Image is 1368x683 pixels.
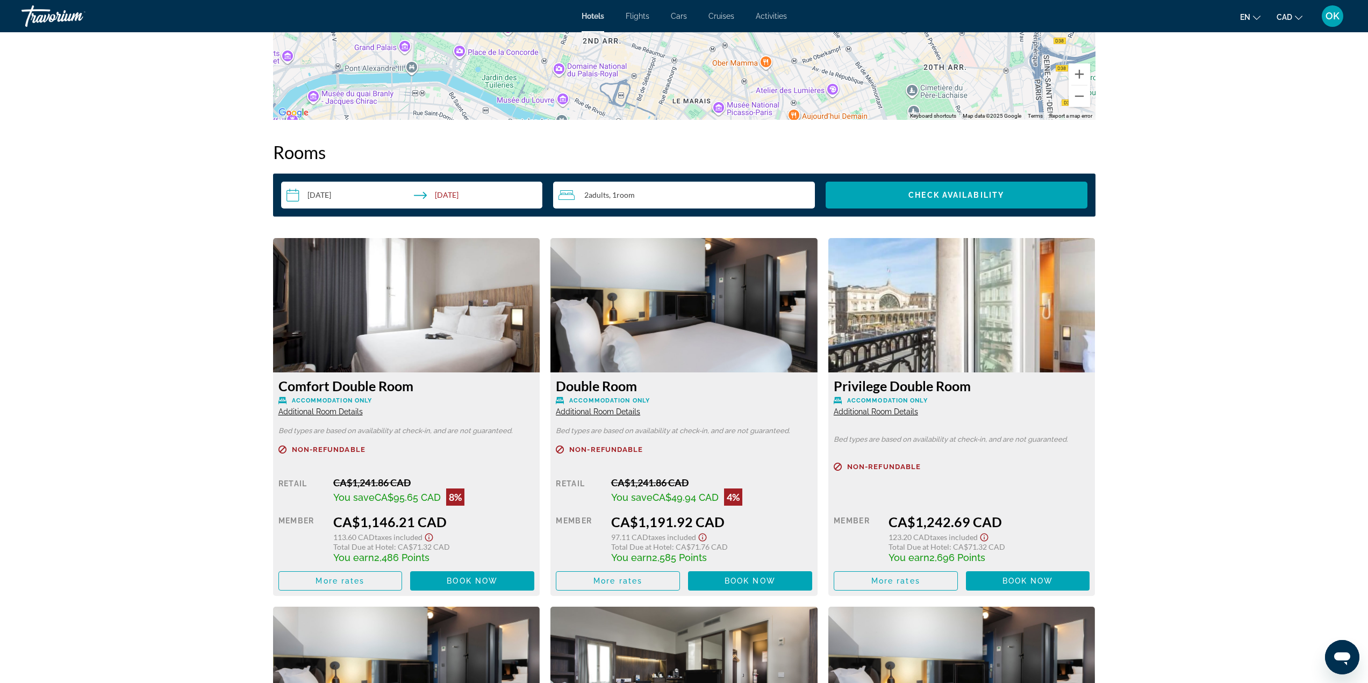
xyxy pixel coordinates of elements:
span: Book now [725,577,776,585]
span: Room [617,190,635,199]
span: 2,696 Points [929,552,985,563]
button: Check Availability [826,182,1087,209]
div: CA$1,146.21 CAD [333,514,534,530]
span: en [1240,13,1250,21]
img: b1c8340c-a056-4a92-b927-91fe0e17b973.jpeg [550,238,818,372]
span: Accommodation Only [292,397,373,404]
span: Check Availability [908,191,1004,199]
button: Show Taxes and Fees disclaimer [422,530,435,542]
span: Map data ©2025 Google [963,113,1021,119]
span: Non-refundable [292,446,366,453]
span: Additional Room Details [834,407,918,416]
span: OK [1326,11,1340,21]
button: More rates [834,571,958,591]
span: You save [611,492,653,503]
img: d247138b-5395-462f-b7a6-309d31c6d00d.jpeg [828,238,1095,372]
span: Total Due at Hotel [611,542,672,551]
span: You save [333,492,375,503]
h3: Privilege Double Room [834,378,1090,394]
span: Taxes included [930,533,978,542]
span: More rates [316,577,364,585]
div: CA$1,241.86 CAD [611,477,812,488]
h3: Double Room [556,378,812,394]
button: Travelers: 2 adults, 0 children [553,182,815,209]
span: CA$49.94 CAD [653,492,719,503]
span: Total Due at Hotel [889,542,949,551]
a: Cruises [708,12,734,20]
button: Book now [688,571,812,591]
button: User Menu [1319,5,1346,27]
span: More rates [593,577,642,585]
div: Retail [278,477,325,506]
span: 2,585 Points [652,552,707,563]
div: Member [834,514,880,563]
a: Cars [671,12,687,20]
button: Change currency [1277,9,1302,25]
span: 113.60 CAD [333,533,375,542]
div: : CA$71.76 CAD [611,542,812,551]
span: Taxes included [375,533,422,542]
span: , 1 [609,191,635,199]
div: Member [278,514,325,563]
span: 2,486 Points [374,552,429,563]
button: Change language [1240,9,1260,25]
p: Bed types are based on availability at check-in, and are not guaranteed. [834,436,1090,443]
button: More rates [556,571,680,591]
div: CA$1,191.92 CAD [611,514,812,530]
span: You earn [333,552,374,563]
div: Retail [556,477,603,506]
button: Show Taxes and Fees disclaimer [978,530,991,542]
a: Open this area in Google Maps (opens a new window) [276,106,311,120]
span: Non-refundable [847,463,921,470]
span: 2 [584,191,609,199]
span: 97.11 CAD [611,533,648,542]
h2: Rooms [273,141,1095,163]
span: You earn [611,552,652,563]
span: Taxes included [648,533,696,542]
a: Terms (opens in new tab) [1028,113,1043,119]
span: Accommodation Only [569,397,650,404]
a: Travorium [22,2,129,30]
span: Accommodation Only [847,397,928,404]
h3: Comfort Double Room [278,378,535,394]
button: Keyboard shortcuts [910,112,956,120]
button: Zoom out [1069,85,1090,107]
a: Flights [626,12,649,20]
span: 123.20 CAD [889,533,930,542]
span: CAD [1277,13,1292,21]
a: Activities [756,12,787,20]
a: Report a map error [1049,113,1092,119]
span: Total Due at Hotel [333,542,394,551]
img: Google [276,106,311,120]
div: : CA$71.32 CAD [889,542,1090,551]
div: : CA$71.32 CAD [333,542,534,551]
button: Book now [410,571,534,591]
div: CA$1,241.86 CAD [333,477,534,488]
span: Additional Room Details [556,407,640,416]
div: Search widget [281,182,1087,209]
button: Check-in date: Oct 5, 2025 Check-out date: Oct 9, 2025 [281,182,543,209]
div: Member [556,514,603,563]
span: Book now [1002,577,1054,585]
p: Bed types are based on availability at check-in, and are not guaranteed. [278,427,535,435]
span: Adults [589,190,609,199]
div: CA$1,242.69 CAD [889,514,1090,530]
div: 8% [446,488,464,506]
button: More rates [278,571,403,591]
button: Zoom in [1069,63,1090,85]
iframe: Button to launch messaging window [1325,640,1359,674]
span: Book now [447,577,498,585]
div: 4% [724,488,742,506]
button: Book now [966,571,1090,591]
p: Bed types are based on availability at check-in, and are not guaranteed. [556,427,812,435]
span: More rates [871,577,920,585]
span: Non-refundable [569,446,643,453]
span: Additional Room Details [278,407,363,416]
a: Hotels [582,12,604,20]
img: 09ccc702-9911-4038-b6ad-06c8c7a039de.jpeg [273,238,540,372]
